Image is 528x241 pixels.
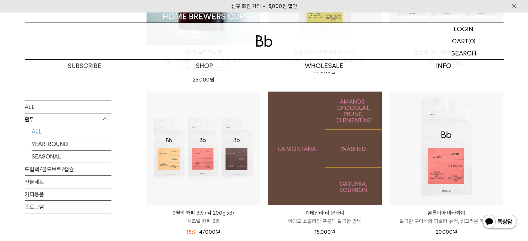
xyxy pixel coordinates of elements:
span: 원 [331,68,335,75]
span: 20,000 [436,229,457,235]
a: ALL [32,126,111,138]
p: 원두 [25,113,111,126]
a: CART (0) [424,35,504,47]
p: 9월의 커피 3종 (각 200g x3) [146,209,260,217]
a: 과테말라 라 몬타냐 [268,92,382,205]
img: 콜롬비아 마라카이 [389,92,503,205]
span: 22,000 [314,68,335,75]
a: 커피용품 [25,188,111,200]
p: SEARCH [451,47,476,59]
span: 원 [210,77,214,83]
p: 콜롬비아 마라카이 [389,209,503,217]
img: 로고 [256,35,273,47]
a: SHOP [144,60,264,72]
span: 원 [453,229,457,235]
p: 과테말라 라 몬타냐 [268,209,382,217]
a: YEAR-ROUND [32,138,111,150]
a: 9월의 커피 3종 (각 200g x3) 시즈널 커피 3종 [146,209,260,225]
span: 18,000 [315,229,335,235]
img: 카카오톡 채널 1:1 채팅 버튼 [481,214,518,231]
img: 1000000483_add2_049.png [268,92,382,205]
span: 원 [216,229,220,235]
p: LOGIN [454,23,473,35]
p: CART [452,35,468,47]
div: 18% [186,228,196,236]
a: 선물세트 [25,176,111,188]
a: 콜롬비아 마라카이 달콤한 구아바와 파넬라 슈거, 싱그러운 청사과 [389,209,503,225]
span: 25,000 [193,77,214,83]
a: 과테말라 라 몬타냐 아망드 쇼콜라와 프룬의 달콤한 만남 [268,209,382,225]
a: SEASONAL [32,150,111,163]
a: 신규 회원 가입 시 3,000원 할인 [231,3,297,9]
p: 달콤한 구아바와 파넬라 슈거, 싱그러운 청사과 [389,217,503,225]
a: SUBSCRIBE [25,60,144,72]
a: 프로그램 [25,201,111,213]
a: 드립백/콜드브루/캡슐 [25,163,111,175]
p: WHOLESALE [264,60,384,72]
span: 원 [331,229,335,235]
a: LOGIN [424,23,504,35]
p: INFO [384,60,504,72]
p: (0) [468,35,476,47]
img: 9월의 커피 3종 (각 200g x3) [146,92,260,205]
p: 아망드 쇼콜라와 프룬의 달콤한 만남 [268,217,382,225]
p: 시즈널 커피 3종 [146,217,260,225]
a: ALL [25,101,111,113]
span: 47,000 [199,229,220,235]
